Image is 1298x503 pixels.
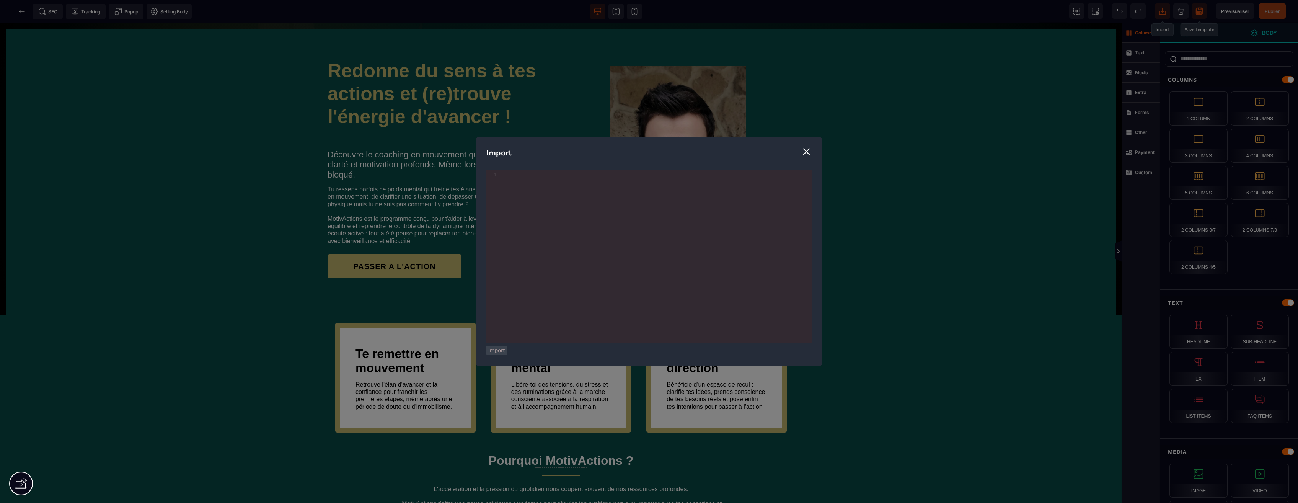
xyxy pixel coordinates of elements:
[667,356,766,389] text: Bénéficie d'un espace de recul : clarifie tes idées, prends conscience de tes besoins réels et po...
[328,33,561,109] h1: Redonne du sens à tes actions et (re)trouve l'énergie d'avancer !
[610,2,746,291] img: a00a15cd26c76ceea68b77b015c3d001_Moi.jpg
[328,231,461,255] button: PASSER A L'ACTION
[486,172,497,178] div: 1
[511,356,611,389] text: Libère-toi des tensions, du stress et des ruminations grâce à la marche consciente associée à la ...
[355,320,455,356] h1: Te remettre en mouvement
[486,148,812,158] div: Import
[328,123,561,161] h2: Découvre le coaching en mouvement qui allie apaisement, clarté et motivation profonde. Même lorsq...
[486,346,507,355] button: Import
[328,161,561,224] text: Tu ressens parfois ce poids mental qui freine tes élans ? Tu as envie de te remettre en mouvement...
[801,144,812,158] div: ⨯
[395,427,727,449] h1: Pourquoi MotivActions ?
[511,320,611,356] h1: Apaiser ton mental
[667,320,766,356] h1: Eclaircir ta direction
[355,356,455,389] text: Retrouve l'élan d'avancer et la confiance pour franchir les premières étapes, même après une péri...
